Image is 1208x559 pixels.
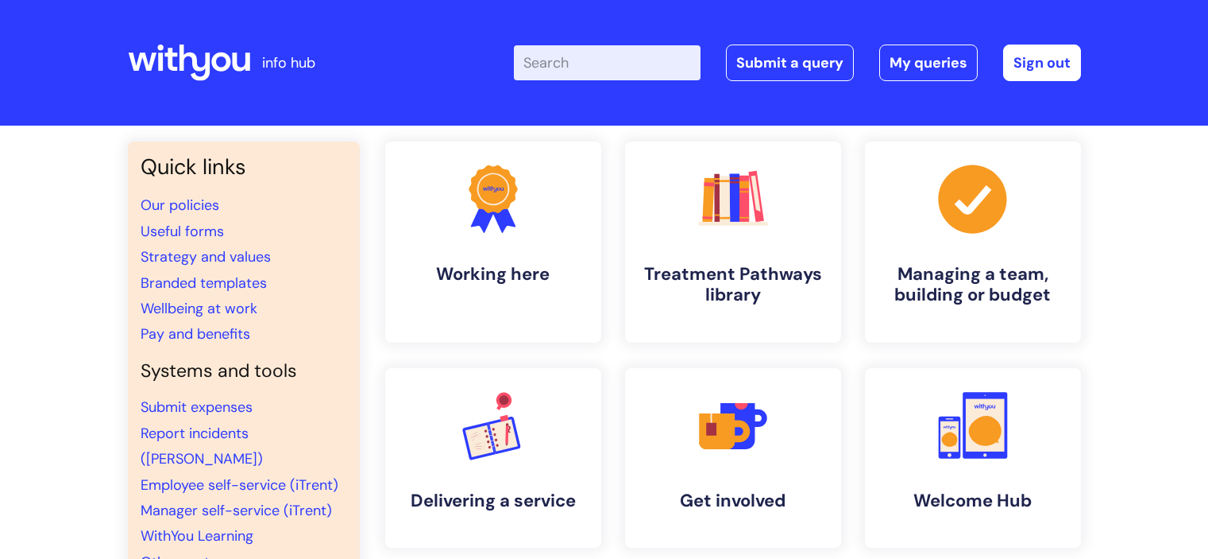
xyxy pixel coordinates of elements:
[625,368,841,548] a: Get involved
[141,196,219,215] a: Our policies
[141,476,338,495] a: Employee self-service (iTrent)
[726,45,854,81] a: Submit a query
[141,274,267,293] a: Branded templates
[141,526,253,545] a: WithYou Learning
[141,154,347,180] h3: Quick links
[262,50,315,76] p: info hub
[398,491,589,511] h4: Delivering a service
[141,424,263,468] a: Report incidents ([PERSON_NAME])
[141,222,224,241] a: Useful forms
[141,360,347,382] h4: Systems and tools
[514,45,700,80] input: Search
[865,142,1081,343] a: Managing a team, building or budget
[385,142,601,343] a: Working here
[385,368,601,548] a: Delivering a service
[878,491,1068,511] h4: Welcome Hub
[879,45,978,81] a: My queries
[625,142,841,343] a: Treatment Pathways library
[878,264,1068,306] h4: Managing a team, building or budget
[514,45,1081,81] div: | -
[141,501,332,520] a: Manager self-service (iTrent)
[1003,45,1081,81] a: Sign out
[865,368,1081,548] a: Welcome Hub
[638,491,828,511] h4: Get involved
[141,324,250,344] a: Pay and benefits
[141,247,271,266] a: Strategy and values
[141,299,257,318] a: Wellbeing at work
[638,264,828,306] h4: Treatment Pathways library
[398,264,589,285] h4: Working here
[141,398,253,417] a: Submit expenses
